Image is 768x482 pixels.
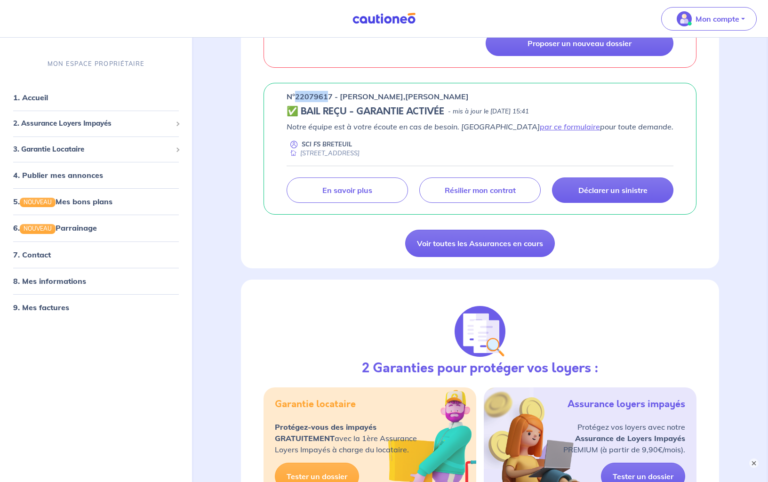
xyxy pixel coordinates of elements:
[528,39,632,48] p: Proposer un nouveau dossier
[13,119,172,129] span: 2. Assurance Loyers Impayés
[275,421,417,455] p: avec la 1ère Assurance Loyers Impayés à charge du locataire.
[455,306,505,357] img: justif-loupe
[661,7,757,31] button: illu_account_valid_menu.svgMon compte
[4,88,188,107] div: 1. Accueil
[13,303,69,312] a: 9. Mes factures
[287,106,444,117] h5: ✅ BAIL REÇU - GARANTIE ACTIVÉE
[13,197,112,207] a: 5.NOUVEAUMes bons plans
[4,166,188,185] div: 4. Publier mes annonces
[13,276,86,286] a: 8. Mes informations
[405,230,555,257] a: Voir toutes les Assurances en cours
[48,59,144,68] p: MON ESPACE PROPRIÉTAIRE
[445,185,516,195] p: Résilier mon contrat
[568,399,685,410] h5: Assurance loyers impayés
[749,458,759,468] button: ×
[486,31,673,56] a: Proposer un nouveau dossier
[287,106,673,117] div: state: CONTRACT-VALIDATED, Context: ,MAYBE-CERTIFICATE,,LESSOR-DOCUMENTS,IS-ODEALIM
[362,361,599,377] h3: 2 Garanties pour protéger vos loyers :
[287,91,469,102] p: n°22079617 - [PERSON_NAME],[PERSON_NAME]
[4,245,188,264] div: 7. Contact
[287,121,673,132] p: Notre équipe est à votre écoute en cas de besoin. [GEOGRAPHIC_DATA] pour toute demande.
[552,177,673,203] a: Déclarer un sinistre
[419,177,541,203] a: Résilier mon contrat
[349,13,419,24] img: Cautioneo
[275,422,376,443] strong: Protégez-vous des impayés GRATUITEMENT
[677,11,692,26] img: illu_account_valid_menu.svg
[696,13,739,24] p: Mon compte
[575,434,685,443] strong: Assurance de Loyers Impayés
[4,219,188,238] div: 6.NOUVEAUParrainage
[287,149,360,158] div: [STREET_ADDRESS]
[13,224,97,233] a: 6.NOUVEAUParrainage
[275,399,356,410] h5: Garantie locataire
[578,185,648,195] p: Déclarer un sinistre
[4,140,188,159] div: 3. Garantie Locataire
[13,144,172,155] span: 3. Garantie Locataire
[13,93,48,103] a: 1. Accueil
[322,185,372,195] p: En savoir plus
[4,193,188,211] div: 5.NOUVEAUMes bons plans
[13,171,103,180] a: 4. Publier mes annonces
[4,115,188,133] div: 2. Assurance Loyers Impayés
[540,122,600,131] a: par ce formulaire
[302,140,352,149] p: SCI FS BRETEUIL
[4,272,188,290] div: 8. Mes informations
[13,250,51,259] a: 7. Contact
[448,107,529,116] p: - mis à jour le [DATE] 15:41
[287,177,408,203] a: En savoir plus
[563,421,685,455] p: Protégez vos loyers avec notre PREMIUM (à partir de 9,90€/mois).
[4,298,188,317] div: 9. Mes factures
